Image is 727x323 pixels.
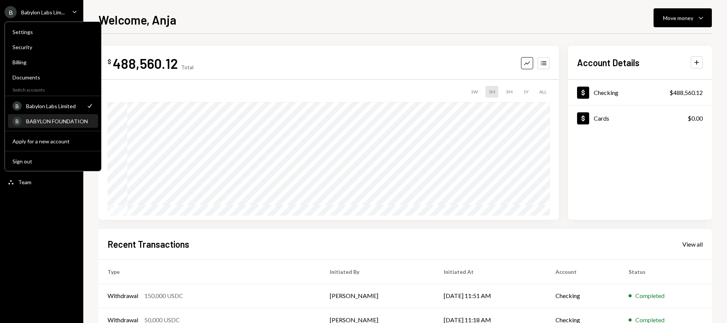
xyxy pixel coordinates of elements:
div: $0.00 [688,114,703,123]
h2: Account Details [577,56,640,69]
button: Move money [654,8,712,27]
div: 488,560.12 [113,55,178,72]
div: BABYLON FOUNDATION [26,118,94,124]
td: [PERSON_NAME] [321,284,434,308]
div: B [12,101,22,110]
div: Switch accounts [5,85,101,93]
div: 1Y [520,86,532,98]
div: $ [108,58,111,65]
td: [DATE] 11:51 AM [435,284,546,308]
button: Apply for a new account [8,135,98,148]
div: B [5,6,17,18]
div: Babylon Labs Limited [26,103,81,109]
div: $488,560.12 [669,88,703,97]
th: Type [98,259,321,284]
div: Settings [12,29,94,35]
div: 3M [503,86,516,98]
div: Total [181,64,193,70]
div: Team [18,179,31,185]
a: Security [8,40,98,54]
th: Account [546,259,619,284]
a: Settings [8,25,98,39]
div: Apply for a new account [12,138,94,144]
a: Documents [8,70,98,84]
div: Sign out [12,158,94,165]
th: Initiated At [435,259,546,284]
div: Withdrawal [108,291,138,300]
div: View all [682,241,703,248]
div: B [12,117,22,126]
h2: Recent Transactions [108,238,189,250]
div: Checking [594,89,618,96]
div: 1W [468,86,481,98]
a: Checking$488,560.12 [568,80,712,105]
div: Cards [594,115,609,122]
div: Billing [12,59,94,65]
div: ALL [536,86,550,98]
h1: Welcome, Anja [98,12,176,27]
a: View all [682,240,703,248]
div: Completed [635,291,665,300]
td: Checking [546,284,619,308]
th: Status [619,259,712,284]
div: Security [12,44,94,50]
div: Babylon Labs Lim... [21,9,65,16]
div: Move money [663,14,693,22]
a: Cards$0.00 [568,106,712,131]
button: Sign out [8,155,98,168]
th: Initiated By [321,259,434,284]
a: Billing [8,55,98,69]
div: 1M [485,86,498,98]
a: BBABYLON FOUNDATION [8,114,98,128]
a: Team [5,175,79,189]
div: 150,000 USDC [144,291,183,300]
div: Documents [12,74,94,81]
